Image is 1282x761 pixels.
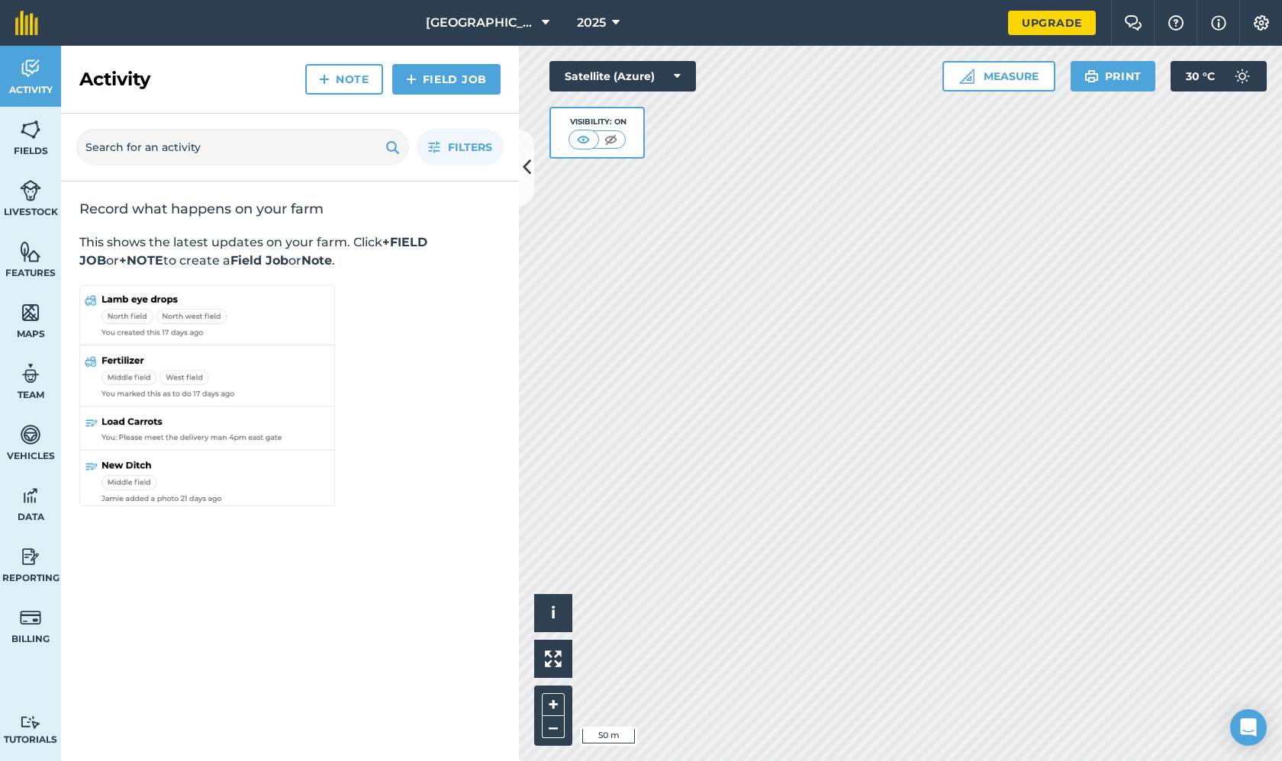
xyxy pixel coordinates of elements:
[1084,67,1099,85] img: svg+xml;base64,PHN2ZyB4bWxucz0iaHR0cDovL3d3dy53My5vcmcvMjAwMC9zdmciIHdpZHRoPSIxOSIgaGVpZ2h0PSIyNC...
[20,118,41,141] img: svg+xml;base64,PHN2ZyB4bWxucz0iaHR0cDovL3d3dy53My5vcmcvMjAwMC9zdmciIHdpZHRoPSI1NiIgaGVpZ2h0PSI2MC...
[569,116,627,128] div: Visibility: On
[1167,15,1185,31] img: A question mark icon
[551,603,556,622] span: i
[1227,61,1258,92] img: svg+xml;base64,PD94bWwgdmVyc2lvbj0iMS4wIiBlbmNvZGluZz0idXRmLTgiPz4KPCEtLSBHZW5lcmF0b3I6IEFkb2JlIE...
[549,61,696,92] button: Satellite (Azure)
[20,362,41,385] img: svg+xml;base64,PD94bWwgdmVyc2lvbj0iMS4wIiBlbmNvZGluZz0idXRmLTgiPz4KPCEtLSBHZW5lcmF0b3I6IEFkb2JlIE...
[20,606,41,629] img: svg+xml;base64,PD94bWwgdmVyc2lvbj0iMS4wIiBlbmNvZGluZz0idXRmLTgiPz4KPCEtLSBHZW5lcmF0b3I6IEFkb2JlIE...
[942,61,1055,92] button: Measure
[1124,15,1142,31] img: Two speech bubbles overlapping with the left bubble in the forefront
[20,715,41,730] img: svg+xml;base64,PD94bWwgdmVyc2lvbj0iMS4wIiBlbmNvZGluZz0idXRmLTgiPz4KPCEtLSBHZW5lcmF0b3I6IEFkb2JlIE...
[20,57,41,80] img: svg+xml;base64,PD94bWwgdmVyc2lvbj0iMS4wIiBlbmNvZGluZz0idXRmLTgiPz4KPCEtLSBHZW5lcmF0b3I6IEFkb2JlIE...
[319,70,330,88] img: svg+xml;base64,PHN2ZyB4bWxucz0iaHR0cDovL3d3dy53My5vcmcvMjAwMC9zdmciIHdpZHRoPSIxNCIgaGVpZ2h0PSIyNC...
[20,301,41,324] img: svg+xml;base64,PHN2ZyB4bWxucz0iaHR0cDovL3d3dy53My5vcmcvMjAwMC9zdmciIHdpZHRoPSI1NiIgaGVpZ2h0PSI2MC...
[959,69,974,84] img: Ruler icon
[79,200,501,218] h2: Record what happens on your farm
[417,129,504,165] button: Filters
[20,423,41,446] img: svg+xml;base64,PD94bWwgdmVyc2lvbj0iMS4wIiBlbmNvZGluZz0idXRmLTgiPz4KPCEtLSBHZW5lcmF0b3I6IEFkb2JlIE...
[79,233,501,270] p: This shows the latest updates on your farm. Click or to create a or .
[392,64,501,95] a: Field Job
[1186,61,1215,92] span: 30 ° C
[1071,61,1156,92] button: Print
[1252,15,1271,31] img: A cog icon
[305,64,383,95] a: Note
[20,179,41,202] img: svg+xml;base64,PD94bWwgdmVyc2lvbj0iMS4wIiBlbmNvZGluZz0idXRmLTgiPz4KPCEtLSBHZW5lcmF0b3I6IEFkb2JlIE...
[426,14,536,32] span: [GEOGRAPHIC_DATA]
[230,253,288,268] strong: Field Job
[574,132,593,147] img: svg+xml;base64,PHN2ZyB4bWxucz0iaHR0cDovL3d3dy53My5vcmcvMjAwMC9zdmciIHdpZHRoPSI1MCIgaGVpZ2h0PSI0MC...
[1171,61,1267,92] button: 30 °C
[20,484,41,507] img: svg+xml;base64,PD94bWwgdmVyc2lvbj0iMS4wIiBlbmNvZGluZz0idXRmLTgiPz4KPCEtLSBHZW5lcmF0b3I6IEFkb2JlIE...
[545,650,562,667] img: Four arrows, one pointing top left, one top right, one bottom right and the last bottom left
[1008,11,1096,35] a: Upgrade
[406,70,417,88] img: svg+xml;base64,PHN2ZyB4bWxucz0iaHR0cDovL3d3dy53My5vcmcvMjAwMC9zdmciIHdpZHRoPSIxNCIgaGVpZ2h0PSIyNC...
[15,11,38,35] img: fieldmargin Logo
[542,716,565,738] button: –
[542,693,565,716] button: +
[1211,14,1226,32] img: svg+xml;base64,PHN2ZyB4bWxucz0iaHR0cDovL3d3dy53My5vcmcvMjAwMC9zdmciIHdpZHRoPSIxNyIgaGVpZ2h0PSIxNy...
[448,139,492,156] span: Filters
[20,545,41,568] img: svg+xml;base64,PD94bWwgdmVyc2lvbj0iMS4wIiBlbmNvZGluZz0idXRmLTgiPz4KPCEtLSBHZW5lcmF0b3I6IEFkb2JlIE...
[577,14,606,32] span: 2025
[79,67,150,92] h2: Activity
[1230,709,1267,746] div: Open Intercom Messenger
[20,240,41,263] img: svg+xml;base64,PHN2ZyB4bWxucz0iaHR0cDovL3d3dy53My5vcmcvMjAwMC9zdmciIHdpZHRoPSI1NiIgaGVpZ2h0PSI2MC...
[385,138,400,156] img: svg+xml;base64,PHN2ZyB4bWxucz0iaHR0cDovL3d3dy53My5vcmcvMjAwMC9zdmciIHdpZHRoPSIxOSIgaGVpZ2h0PSIyNC...
[601,132,620,147] img: svg+xml;base64,PHN2ZyB4bWxucz0iaHR0cDovL3d3dy53My5vcmcvMjAwMC9zdmciIHdpZHRoPSI1MCIgaGVpZ2h0PSI0MC...
[534,594,572,632] button: i
[76,129,409,165] input: Search for an activity
[301,253,332,268] strong: Note
[119,253,163,268] strong: +NOTE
